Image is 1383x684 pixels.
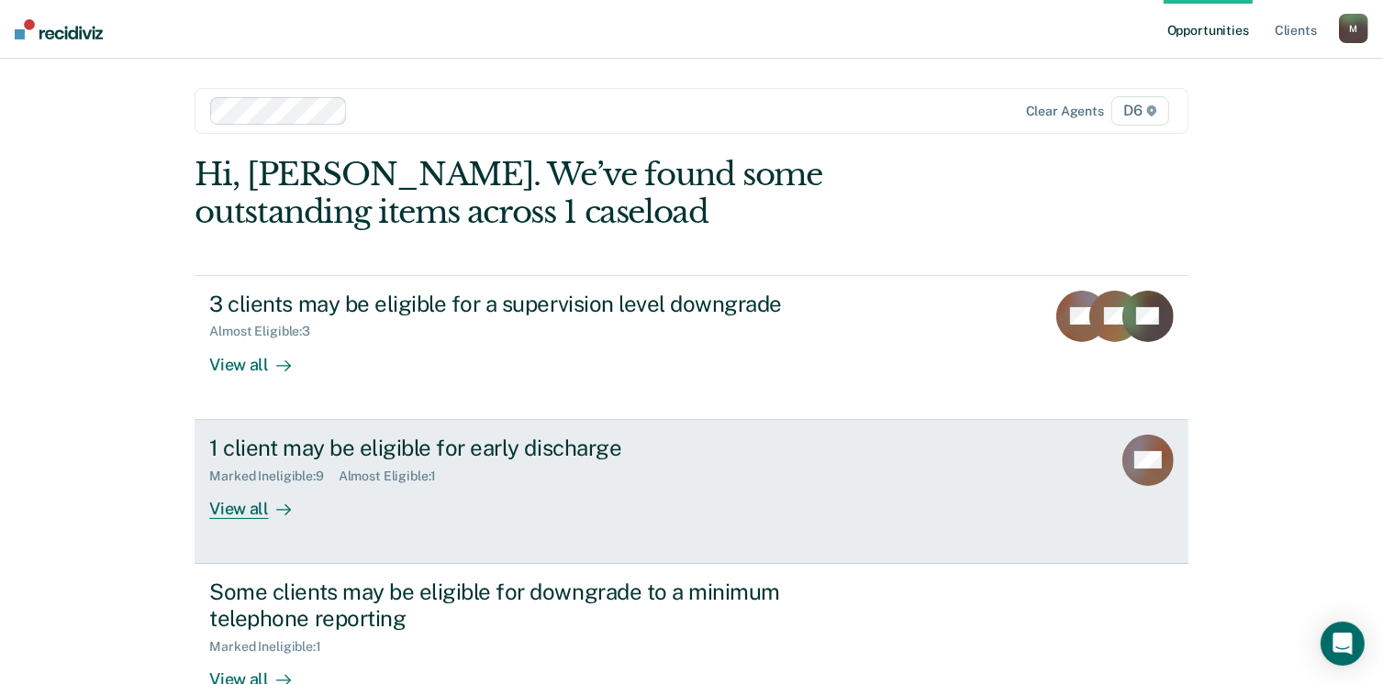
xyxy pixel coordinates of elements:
div: View all [209,483,312,519]
a: 1 client may be eligible for early dischargeMarked Ineligible:9Almost Eligible:1View all [195,420,1188,564]
span: D6 [1111,96,1169,126]
button: M [1339,14,1368,43]
a: 3 clients may be eligible for a supervision level downgradeAlmost Eligible:3View all [195,275,1188,420]
div: Marked Ineligible : 1 [209,639,335,655]
div: Marked Ineligible : 9 [209,469,338,484]
div: Some clients may be eligible for downgrade to a minimum telephone reporting [209,579,853,632]
div: Hi, [PERSON_NAME]. We’ve found some outstanding items across 1 caseload [195,156,989,231]
div: View all [209,339,312,375]
div: Clear agents [1026,104,1104,119]
div: Almost Eligible : 3 [209,324,325,339]
div: Almost Eligible : 1 [339,469,452,484]
div: 3 clients may be eligible for a supervision level downgrade [209,291,853,317]
div: Open Intercom Messenger [1321,622,1365,666]
div: 1 client may be eligible for early discharge [209,435,853,461]
img: Recidiviz [15,19,103,39]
